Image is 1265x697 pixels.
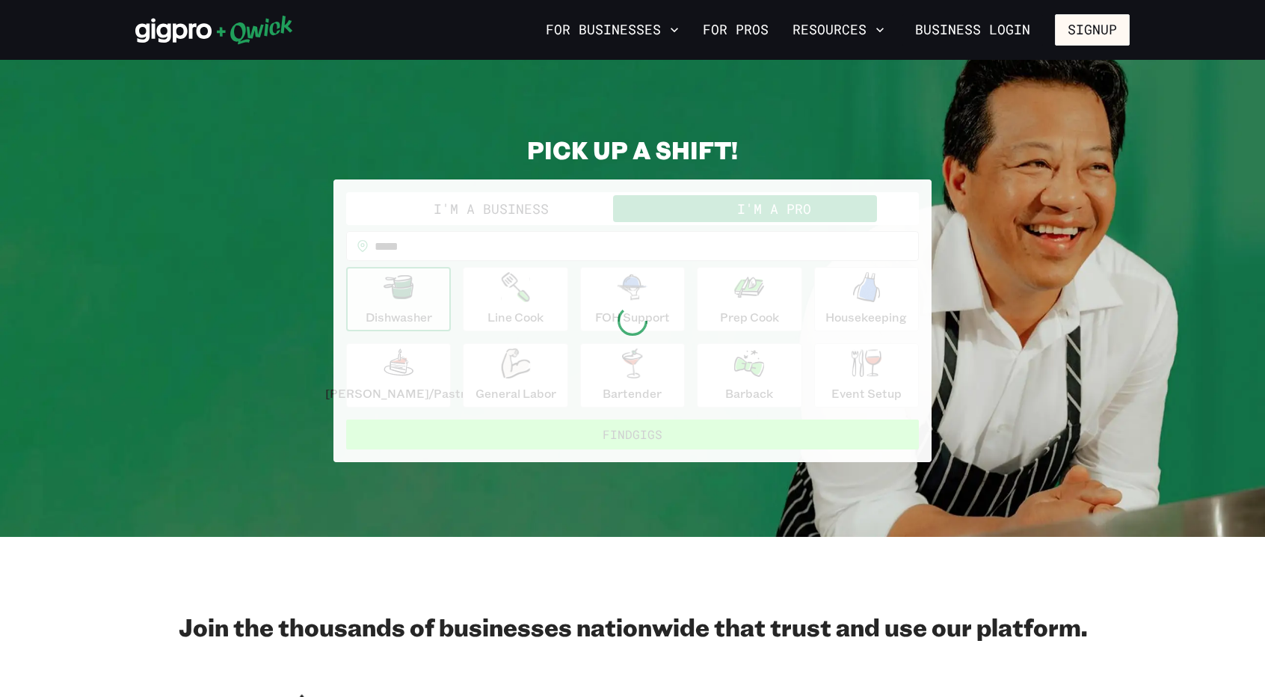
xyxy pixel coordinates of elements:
[902,14,1043,46] a: Business Login
[697,17,775,43] a: For Pros
[325,384,472,402] p: [PERSON_NAME]/Pastry
[135,612,1130,642] h2: Join the thousands of businesses nationwide that trust and use our platform.
[787,17,890,43] button: Resources
[1055,14,1130,46] button: Signup
[333,135,932,165] h2: PICK UP A SHIFT!
[540,17,685,43] button: For Businesses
